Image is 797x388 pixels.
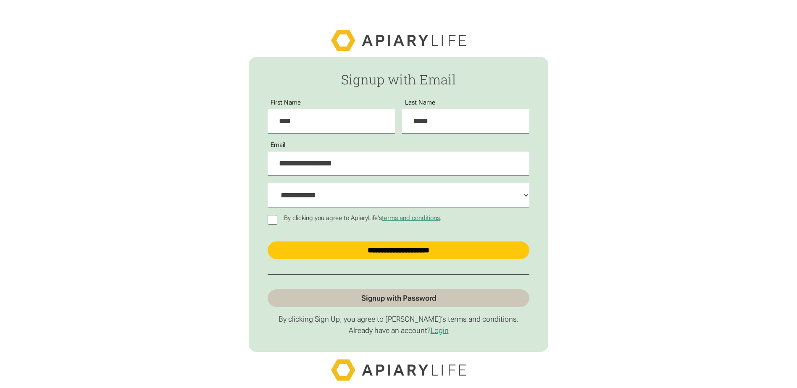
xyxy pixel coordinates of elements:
[268,289,529,307] a: Signup with Password
[268,99,304,106] label: First Name
[402,99,438,106] label: Last Name
[268,72,529,87] h2: Signup with Email
[249,57,548,352] form: Passwordless Signup
[281,215,445,222] p: By clicking you agree to ApiaryLife's .
[268,315,529,324] p: By clicking Sign Up, you agree to [PERSON_NAME]’s terms and conditions.
[268,142,288,149] label: Email
[431,326,449,335] a: Login
[382,214,440,222] a: terms and conditions
[268,326,529,335] p: Already have an account?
